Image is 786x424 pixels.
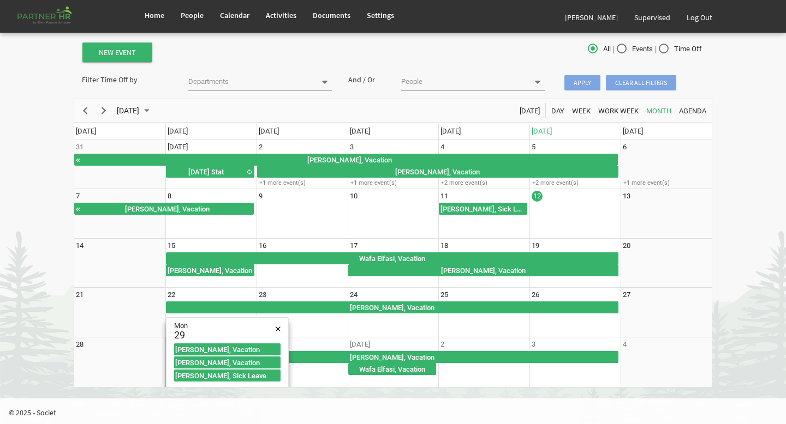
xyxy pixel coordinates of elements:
div: Saturday, September 13, 2025 [623,191,630,202]
div: Monday, September 22, 2025 [168,289,175,300]
div: Tuesday, September 9, 2025 [259,191,263,202]
div: +2 more event(s) [439,179,529,187]
div: +1 more event(s) [348,179,438,187]
div: Monday, September 8, 2025 [168,191,171,202]
div: Friday, October 3, 2025 [532,339,535,350]
button: Today [518,104,542,117]
span: [DATE] [350,127,370,135]
div: Momena Ahmed, Vacation Begin From Wednesday, September 17, 2025 at 12:00:00 AM GMT-04:00 Ends At ... [348,264,619,276]
span: [DATE] [519,104,541,118]
span: Agenda [678,104,707,118]
span: Calendar [220,10,249,20]
div: Melissa Mihalis, Vacation Begin From Monday, September 15, 2025 at 12:00:00 AM GMT-04:00 Ends At ... [166,264,254,276]
div: Russel Gallaza, Sick Leave Begin From Thursday, September 11, 2025 at 12:00:00 AM GMT-04:00 Ends ... [439,203,527,215]
div: [PERSON_NAME], Vacation [166,265,254,276]
div: Wafa Elfasi, Vacation [166,253,618,264]
span: Time Off [659,44,702,54]
span: [DATE] [532,127,552,135]
div: Friday, September 26, 2025 [532,289,539,300]
div: Thursday, September 11, 2025 [440,191,448,202]
a: [PERSON_NAME] [557,2,626,33]
span: Month [645,104,672,118]
div: Mohammad Zamir Aiub, Vacation Begin From Thursday, September 4, 2025 at 12:00:00 AM GMT-04:00 End... [74,203,254,215]
div: +2 more event(s) [530,179,620,187]
span: [DATE] [259,127,279,135]
div: Saturday, October 4, 2025 [623,339,627,350]
div: [PERSON_NAME], Vacation [166,302,618,313]
div: Veronica Marte Baeto, Vacation Begin From Tuesday, September 2, 2025 at 12:00:00 AM GMT-04:00 End... [257,166,619,178]
div: Wednesday, September 24, 2025 [350,289,358,300]
span: [DATE] [440,127,461,135]
div: Thursday, September 18, 2025 [440,240,448,251]
div: Sunday, August 31, 2025 [76,142,84,153]
div: Mon [174,322,270,330]
div: Sunday, September 21, 2025 [76,289,84,300]
div: Labour Day Stat Begin From Monday, September 1, 2025 at 12:00:00 AM GMT-04:00 Ends At Monday, Sep... [166,166,254,178]
div: 29 [174,330,188,340]
div: Tuesday, September 2, 2025 [259,142,263,153]
div: Thursday, September 4, 2025 [440,142,444,153]
input: People [401,74,527,89]
div: Filter Time Off by [74,74,180,85]
span: Work Week [597,104,640,118]
div: [PERSON_NAME], Sick Leave [439,203,527,214]
span: [DATE] [76,127,96,135]
div: [PERSON_NAME], Vacation [81,154,617,165]
div: Monday, September 15, 2025 [168,240,175,251]
span: Clear all filters [606,75,676,90]
div: Melissa Mihalis, Vacation Begin From Monday, September 29, 2025 at 12:00:00 AM GMT-04:00 Ends At ... [174,356,281,368]
span: People [181,10,204,20]
div: Saturday, September 27, 2025 [623,289,630,300]
div: Wednesday, September 3, 2025 [350,142,354,153]
span: All [588,44,611,54]
div: [PERSON_NAME], Sick Leave [174,371,281,380]
div: Wednesday, September 10, 2025 [350,191,358,202]
input: Departments [188,74,314,89]
p: © 2025 - Societ [9,407,786,418]
button: Next [97,104,111,117]
div: | | [499,41,712,57]
button: September 2025 [115,104,154,117]
div: Friday, September 19, 2025 [532,240,539,251]
span: Events [617,44,653,54]
span: Settings [367,10,394,20]
div: [PERSON_NAME], Vacation [349,265,618,276]
div: Sunday, September 7, 2025 [76,191,80,202]
div: Saturday, September 6, 2025 [623,142,627,153]
div: Wafa Elfasi, Vacation [349,364,436,374]
div: Wednesday, September 17, 2025 [350,240,358,251]
span: [DATE] [168,127,188,135]
div: Wafa Elfasi, Vacation Begin From Wednesday, October 1, 2025 at 12:00:00 AM GMT-04:00 Ends At Wedn... [348,363,437,375]
span: Activities [266,10,296,20]
div: And / Or [340,74,394,85]
div: [PERSON_NAME], Vacation [174,344,281,354]
div: [PERSON_NAME], Vacation [174,358,281,367]
button: Week [570,104,593,117]
div: Momena Ahmed, Vacation Begin From Monday, September 22, 2025 at 12:00:00 AM GMT-04:00 Ends At Fri... [166,301,618,313]
div: Sunday, September 28, 2025 [76,339,84,350]
span: [DATE] [116,104,140,118]
div: [PERSON_NAME], Vacation [81,203,253,214]
div: Shelina Akter, Vacation Begin From Tuesday, August 19, 2025 at 12:00:00 AM GMT-04:00 Ends At Frid... [74,154,618,166]
div: Monday, September 1, 2025 [168,142,188,153]
div: Sunday, September 14, 2025 [76,240,84,251]
div: Saturday, September 20, 2025 [623,240,630,251]
div: Thursday, October 2, 2025 [440,339,444,350]
a: Log Out [678,2,720,33]
div: Close [271,322,285,336]
div: Momena Ahmed, Vacation Begin From Monday, September 29, 2025 at 12:00:00 AM GMT-04:00 Ends At Fri... [166,351,618,363]
a: Supervised [626,2,678,33]
div: Wafa Elfasi, Vacation Begin From Monday, September 15, 2025 at 12:00:00 AM GMT-04:00 Ends At Frid... [166,252,618,264]
div: Tuesday, September 23, 2025 [259,289,266,300]
div: [DATE] Stat [166,166,246,177]
span: Documents [313,10,350,20]
div: Tuesday, September 16, 2025 [259,240,266,251]
div: September 2025 [113,99,156,122]
span: Supervised [634,13,670,22]
div: [PERSON_NAME], Vacation [258,166,618,177]
div: +1 more event(s) [257,179,347,187]
button: New Event [82,43,152,62]
span: [DATE] [623,127,643,135]
span: Day [550,104,565,118]
button: Previous [78,104,93,117]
